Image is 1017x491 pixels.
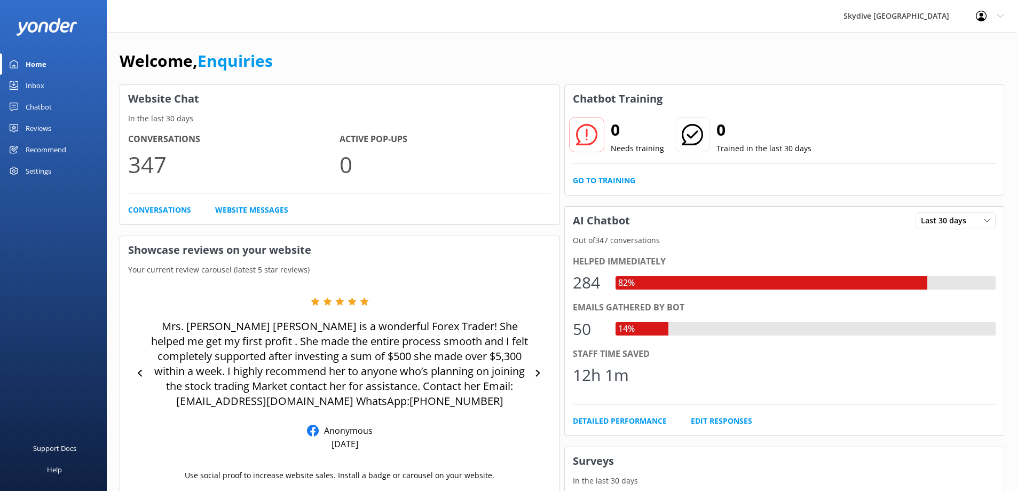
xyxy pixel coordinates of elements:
div: Staff time saved [573,347,996,361]
div: Emails gathered by bot [573,301,996,315]
a: Detailed Performance [573,415,667,427]
div: Home [26,53,46,75]
a: Conversations [128,204,191,216]
p: [DATE] [332,438,358,450]
p: In the last 30 days [565,475,1004,487]
div: 50 [573,316,605,342]
div: Help [47,459,62,480]
h3: Surveys [565,447,1004,475]
p: Trained in the last 30 days [716,143,811,154]
p: Anonymous [319,425,373,437]
div: Reviews [26,118,51,139]
img: yonder-white-logo.png [16,18,77,36]
h2: 0 [611,117,664,143]
h4: Conversations [128,133,340,146]
div: Recommend [26,139,66,160]
p: Out of 347 conversations [565,235,1004,246]
a: Edit Responses [691,415,752,427]
div: Inbox [26,75,44,96]
h1: Welcome, [120,48,273,74]
a: Website Messages [215,204,288,216]
div: 12h 1m [573,362,629,388]
div: 82% [616,276,637,290]
h3: Showcase reviews on your website [120,236,559,264]
div: 284 [573,270,605,295]
p: 0 [340,146,551,182]
p: Needs training [611,143,664,154]
p: Mrs. [PERSON_NAME] [PERSON_NAME] is a wonderful Forex Trader! She helped me get my first profit .... [149,319,530,409]
div: 14% [616,322,637,336]
h3: Chatbot Training [565,85,671,113]
div: Chatbot [26,96,52,118]
h3: AI Chatbot [565,207,638,235]
div: Helped immediately [573,255,996,269]
p: Your current review carousel (latest 5 star reviews) [120,264,559,276]
span: Last 30 days [921,215,973,227]
img: Facebook Reviews [307,425,319,437]
h2: 0 [716,117,811,143]
div: Support Docs [33,438,76,459]
div: Settings [26,160,51,182]
p: In the last 30 days [120,113,559,124]
p: Use social proof to increase website sales. Install a badge or carousel on your website. [185,470,494,481]
p: 347 [128,146,340,182]
h4: Active Pop-ups [340,133,551,146]
h3: Website Chat [120,85,559,113]
a: Enquiries [198,50,273,72]
a: Go to Training [573,175,635,186]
